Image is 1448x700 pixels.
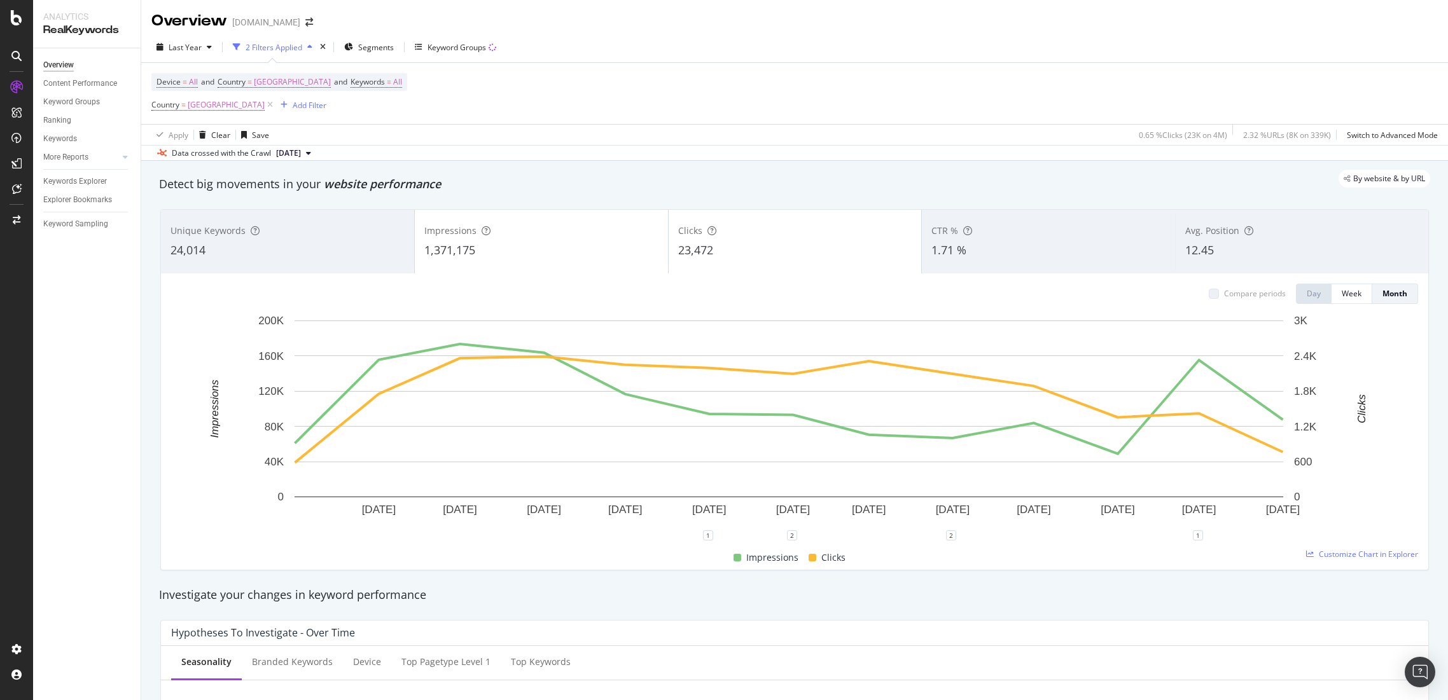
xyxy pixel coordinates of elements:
[293,100,326,111] div: Add Filter
[181,99,186,110] span: =
[1296,284,1332,304] button: Day
[1306,549,1418,559] a: Customize Chart in Explorer
[1294,385,1317,397] text: 1.8K
[188,96,265,114] span: [GEOGRAPHIC_DATA]
[1353,175,1425,182] span: By website & by URL
[171,626,355,639] div: Hypotheses to Investigate - Over Time
[776,504,811,516] text: [DATE]
[1347,130,1438,141] div: Switch to Advanced Mode
[305,18,313,27] div: arrow-right-arrow-left
[511,655,571,668] div: Top Keywords
[387,76,391,87] span: =
[351,76,385,87] span: Keywords
[401,655,491,668] div: Top pagetype Level 1
[43,175,107,188] div: Keywords Explorer
[317,41,328,53] div: times
[189,73,198,91] span: All
[703,530,713,540] div: 1
[1382,288,1407,299] div: Month
[1307,288,1321,299] div: Day
[252,130,269,141] div: Save
[43,77,132,90] a: Content Performance
[946,530,956,540] div: 2
[201,76,214,87] span: and
[151,99,179,110] span: Country
[608,504,643,516] text: [DATE]
[1319,549,1418,559] span: Customize Chart in Explorer
[228,37,317,57] button: 2 Filters Applied
[1182,504,1216,516] text: [DATE]
[258,385,284,397] text: 120K
[362,504,396,516] text: [DATE]
[1339,170,1430,188] div: legacy label
[275,97,326,113] button: Add Filter
[393,73,402,91] span: All
[258,350,284,362] text: 160K
[151,10,227,32] div: Overview
[1185,242,1214,257] span: 12.45
[151,125,188,145] button: Apply
[271,146,316,161] button: [DATE]
[169,42,202,53] span: Last Year
[931,224,958,237] span: CTR %
[43,23,130,38] div: RealKeywords
[936,504,970,516] text: [DATE]
[194,125,230,145] button: Clear
[1294,350,1317,362] text: 2.4K
[159,587,1430,603] div: Investigate your changes in keyword performance
[258,315,284,327] text: 200K
[43,77,117,90] div: Content Performance
[1342,125,1438,145] button: Switch to Advanced Mode
[276,148,301,159] span: 2025 Aug. 11th
[43,193,112,207] div: Explorer Bookmarks
[236,125,269,145] button: Save
[252,655,333,668] div: Branded Keywords
[746,550,798,565] span: Impressions
[1101,504,1135,516] text: [DATE]
[278,491,284,503] text: 0
[43,95,132,109] a: Keyword Groups
[43,217,108,231] div: Keyword Sampling
[171,242,205,257] span: 24,014
[1372,284,1418,304] button: Month
[171,224,246,237] span: Unique Keywords
[1405,657,1435,687] div: Open Intercom Messenger
[43,132,132,146] a: Keywords
[678,242,713,257] span: 23,472
[265,421,284,433] text: 80K
[181,655,232,668] div: Seasonality
[527,504,561,516] text: [DATE]
[1294,456,1312,468] text: 600
[169,130,188,141] div: Apply
[1294,421,1317,433] text: 1.2K
[353,655,381,668] div: Device
[43,151,119,164] a: More Reports
[1294,315,1307,327] text: 3K
[43,175,132,188] a: Keywords Explorer
[254,73,331,91] span: [GEOGRAPHIC_DATA]
[1332,284,1372,304] button: Week
[821,550,846,565] span: Clicks
[1243,130,1331,141] div: 2.32 % URLs ( 8K on 339K )
[43,10,130,23] div: Analytics
[43,193,132,207] a: Explorer Bookmarks
[1224,288,1286,299] div: Compare periods
[931,242,966,257] span: 1.71 %
[1342,288,1361,299] div: Week
[151,37,217,57] button: Last Year
[428,42,486,53] div: Keyword Groups
[443,504,477,516] text: [DATE]
[787,530,797,540] div: 2
[358,42,394,53] span: Segments
[424,224,477,237] span: Impressions
[1139,130,1227,141] div: 0.65 % Clicks ( 23K on 4M )
[1185,224,1239,237] span: Avg. Position
[43,132,77,146] div: Keywords
[218,76,246,87] span: Country
[246,42,302,53] div: 2 Filters Applied
[1266,504,1300,516] text: [DATE]
[1356,394,1368,423] text: Clicks
[43,114,71,127] div: Ranking
[852,504,886,516] text: [DATE]
[692,504,727,516] text: [DATE]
